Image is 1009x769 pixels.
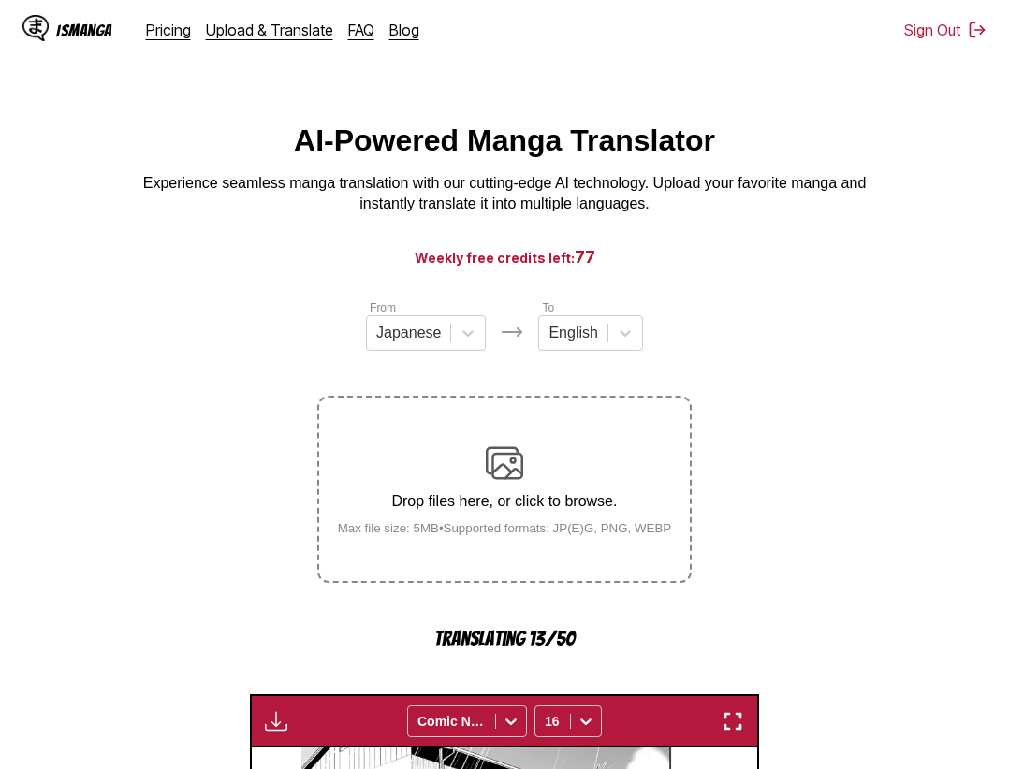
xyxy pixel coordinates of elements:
[370,301,396,314] label: From
[968,21,987,39] img: Sign out
[501,321,523,343] img: Languages icon
[575,247,595,267] span: 77
[22,15,146,45] a: IsManga LogoIsManga
[146,21,191,39] a: Pricing
[130,173,879,215] p: Experience seamless manga translation with our cutting-edge AI technology. Upload your favorite m...
[317,628,692,649] p: Translating 13/50
[323,493,687,510] p: Drop files here, or click to browse.
[45,245,964,268] h3: Weekly free credits left:
[348,21,374,39] a: FAQ
[206,21,333,39] a: Upload & Translate
[323,521,687,535] small: Max file size: 5MB • Supported formats: JP(E)G, PNG, WEBP
[904,21,987,39] button: Sign Out
[389,21,419,39] a: Blog
[265,710,287,733] img: Download translated images
[22,15,49,41] img: IsManga Logo
[294,123,715,158] h1: AI-Powered Manga Translator
[56,22,112,39] div: IsManga
[542,301,554,314] label: To
[722,710,744,733] img: Enter fullscreen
